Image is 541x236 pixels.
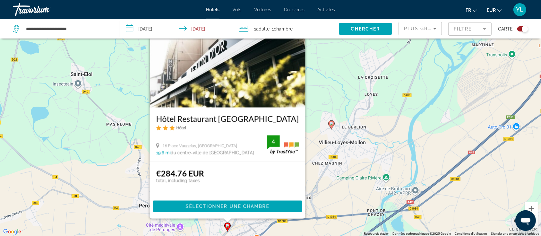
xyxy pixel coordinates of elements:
span: EUR [487,8,496,13]
mat-select: Sort by [404,25,436,32]
span: Adulte [256,26,270,31]
span: 1 [254,24,270,33]
button: Check-in date: Sep 23, 2025 Check-out date: Sep 26, 2025 [119,19,232,39]
a: Travorium [13,1,77,18]
a: Conditions d'utilisation (s'ouvre dans un nouvel onglet) [455,232,487,235]
span: Chambre [274,26,293,31]
a: Croisières [284,7,305,12]
button: Sélectionner une chambre [153,201,302,212]
span: Hôtel [176,125,186,130]
button: Chercher [339,23,392,35]
span: Plus grandes économies [404,26,481,31]
button: Toggle map [512,26,528,32]
button: User Menu [511,3,528,16]
p: total, including taxes [156,178,204,183]
img: trustyou-badge.svg [267,135,299,154]
a: Vols [232,7,241,12]
iframe: Bouton de lancement de la fenêtre de messagerie [515,210,536,231]
span: du centre-ville de [GEOGRAPHIC_DATA] [171,150,254,155]
span: Carte [498,24,512,33]
button: Change currency [487,5,502,15]
div: 4 [267,137,280,145]
span: Sélectionner une chambre [186,204,269,209]
button: Zoom avant [525,202,538,215]
a: Ouvrir cette zone dans Google Maps (dans une nouvelle fenêtre) [2,228,23,236]
span: , 1 [270,24,293,33]
button: Travelers: 1 adult, 0 children [232,19,339,39]
a: Hôtel Restaurant [GEOGRAPHIC_DATA] [156,114,299,123]
a: Signaler une erreur cartographique [491,232,539,235]
button: Filter [448,22,492,36]
img: Hotel image [150,4,305,107]
a: Activités [317,7,335,12]
span: 19.6 mi [156,150,171,155]
span: Données cartographiques ©2025 Google [392,232,451,235]
button: Change language [466,5,477,15]
button: Raccourcis clavier [364,232,389,236]
div: 3 star Hotel [156,125,299,130]
span: YL [516,6,524,13]
ins: €284.76 EUR [156,169,204,178]
span: fr [466,8,471,13]
img: Google [2,228,23,236]
a: Sélectionner une chambre [153,204,302,208]
span: 16 Place Vaugelas, [GEOGRAPHIC_DATA] [163,143,237,148]
a: Hôtels [206,7,219,12]
a: Voitures [254,7,271,12]
span: Chercher [351,26,380,31]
